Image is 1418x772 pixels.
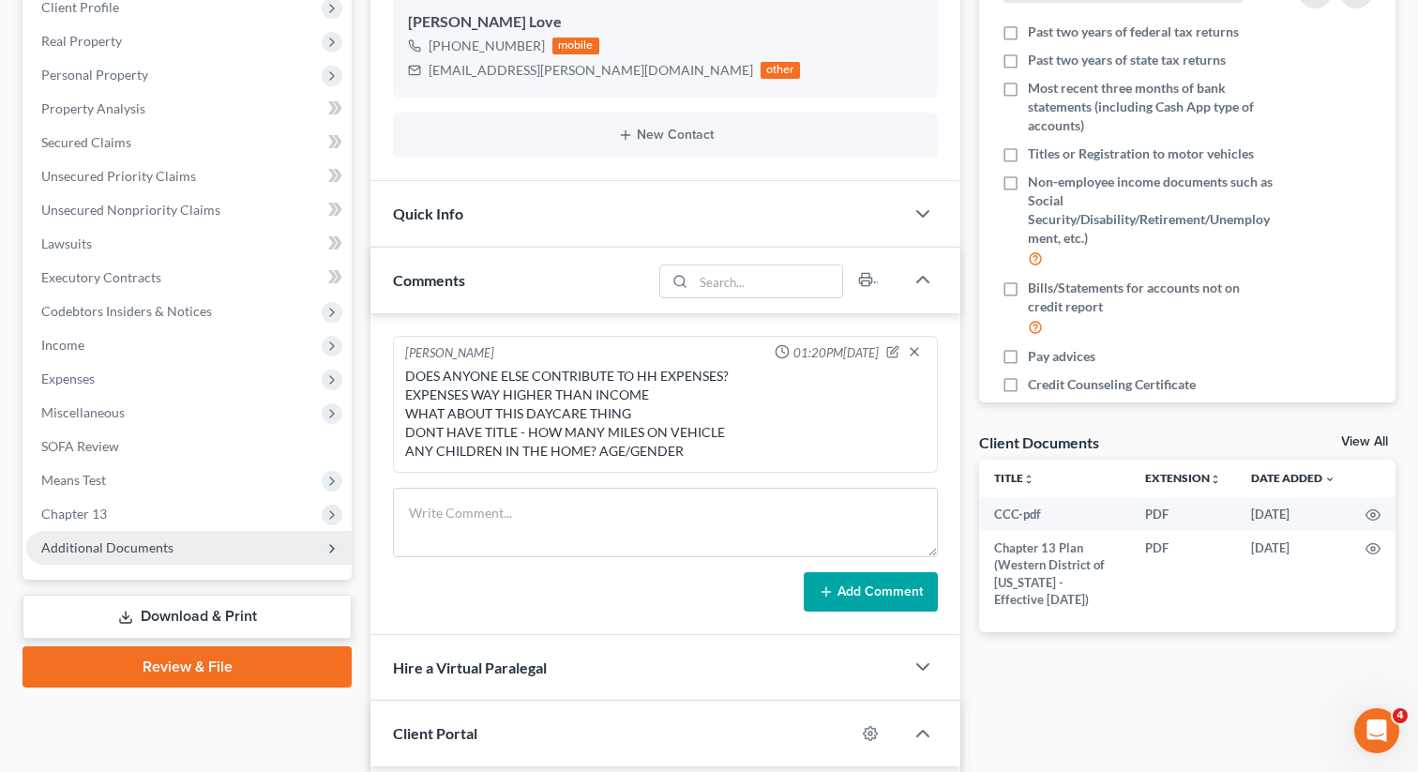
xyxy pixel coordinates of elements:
[761,62,800,79] div: other
[793,344,879,362] span: 01:20PM[DATE]
[41,303,212,319] span: Codebtors Insiders & Notices
[41,404,125,420] span: Miscellaneous
[1028,144,1254,163] span: Titles or Registration to motor vehicles
[1236,497,1350,531] td: [DATE]
[26,430,352,463] a: SOFA Review
[393,271,465,289] span: Comments
[41,371,95,386] span: Expenses
[26,193,352,227] a: Unsecured Nonpriority Claims
[408,11,923,34] div: [PERSON_NAME] Love
[1324,474,1335,485] i: expand_more
[23,595,352,639] a: Download & Print
[1130,497,1236,531] td: PDF
[1130,531,1236,617] td: PDF
[1393,708,1408,723] span: 4
[1028,279,1275,316] span: Bills/Statements for accounts not on credit report
[23,646,352,688] a: Review & File
[41,235,92,251] span: Lawsuits
[41,202,220,218] span: Unsecured Nonpriority Claims
[41,539,173,555] span: Additional Documents
[41,269,161,285] span: Executory Contracts
[26,261,352,295] a: Executory Contracts
[429,61,753,80] div: [EMAIL_ADDRESS][PERSON_NAME][DOMAIN_NAME]
[26,126,352,159] a: Secured Claims
[41,67,148,83] span: Personal Property
[41,33,122,49] span: Real Property
[393,658,547,676] span: Hire a Virtual Paralegal
[979,531,1130,617] td: Chapter 13 Plan (Western District of [US_STATE] - Effective [DATE])
[979,497,1130,531] td: CCC-pdf
[979,432,1099,452] div: Client Documents
[41,168,196,184] span: Unsecured Priority Claims
[41,134,131,150] span: Secured Claims
[994,471,1034,485] a: Titleunfold_more
[1354,708,1399,753] iframe: Intercom live chat
[804,572,938,612] button: Add Comment
[26,159,352,193] a: Unsecured Priority Claims
[26,227,352,261] a: Lawsuits
[552,38,599,54] div: mobile
[1023,474,1034,485] i: unfold_more
[1145,471,1221,485] a: Extensionunfold_more
[1028,51,1226,69] span: Past two years of state tax returns
[1210,474,1221,485] i: unfold_more
[1028,79,1275,135] span: Most recent three months of bank statements (including Cash App type of accounts)
[1028,173,1275,248] span: Non-employee income documents such as Social Security/Disability/Retirement/Unemployment, etc.)
[1028,375,1196,394] span: Credit Counseling Certificate
[1028,347,1095,366] span: Pay advices
[26,92,352,126] a: Property Analysis
[393,204,463,222] span: Quick Info
[41,472,106,488] span: Means Test
[694,265,843,297] input: Search...
[1251,471,1335,485] a: Date Added expand_more
[1341,435,1388,448] a: View All
[1028,23,1239,41] span: Past two years of federal tax returns
[41,506,107,522] span: Chapter 13
[41,337,84,353] span: Income
[429,37,545,55] div: [PHONE_NUMBER]
[405,367,926,461] div: DOES ANYONE ELSE CONTRIBUTE TO HH EXPENSES? EXPENSES WAY HIGHER THAN INCOME WHAT ABOUT THIS DAYCA...
[41,438,119,454] span: SOFA Review
[1236,531,1350,617] td: [DATE]
[41,100,145,116] span: Property Analysis
[408,128,923,143] button: New Contact
[393,724,477,742] span: Client Portal
[405,344,494,363] div: [PERSON_NAME]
